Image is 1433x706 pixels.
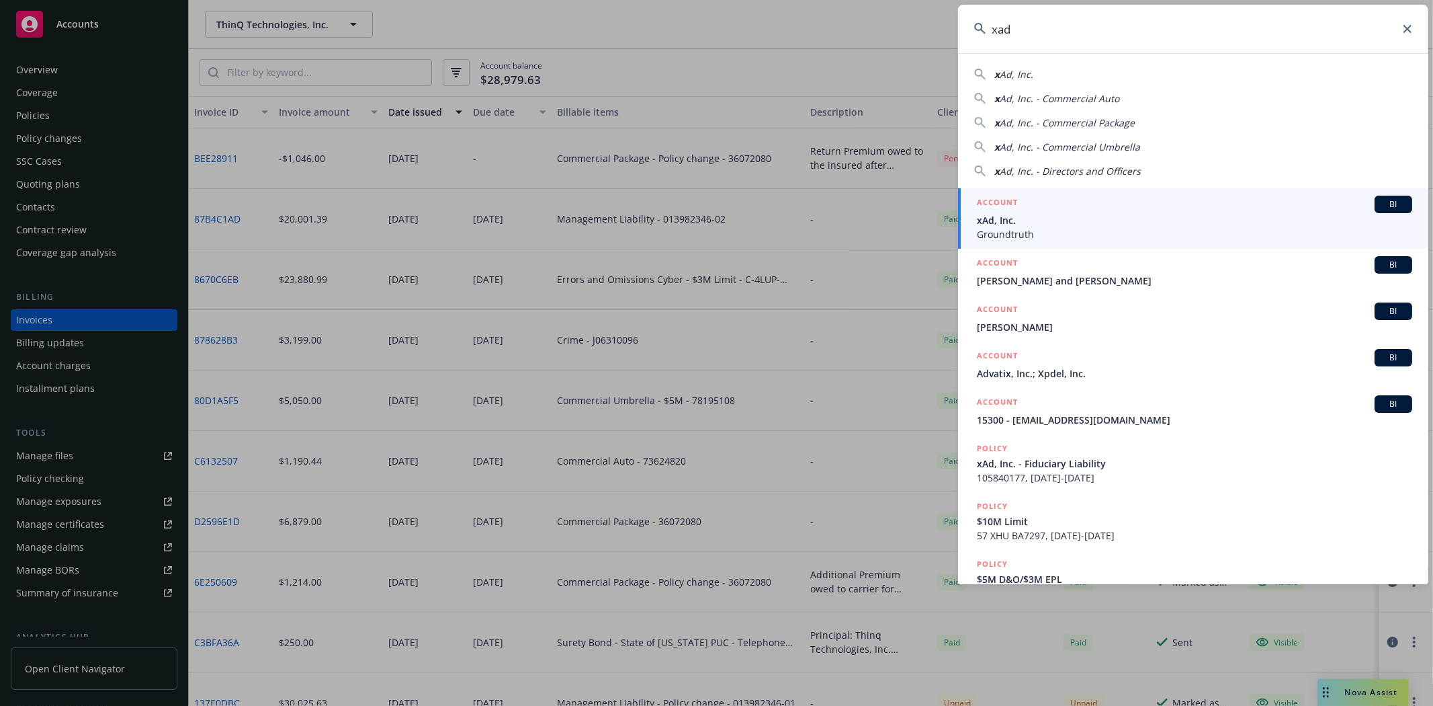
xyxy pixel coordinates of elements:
[977,395,1018,411] h5: ACCOUNT
[1000,92,1119,105] span: Ad, Inc. - Commercial Auto
[1000,141,1140,153] span: Ad, Inc. - Commercial Umbrella
[958,342,1428,388] a: ACCOUNTBIAdvatix, Inc.; Xpdel, Inc.
[977,572,1412,586] span: $5M D&O/$3M EPL
[958,295,1428,342] a: ACCOUNTBI[PERSON_NAME]
[958,550,1428,608] a: POLICY$5M D&O/$3M EPL
[977,442,1008,455] h5: POLICY
[977,196,1018,212] h5: ACCOUNT
[977,274,1412,288] span: [PERSON_NAME] and [PERSON_NAME]
[977,471,1412,485] span: 105840177, [DATE]-[DATE]
[958,188,1428,249] a: ACCOUNTBIxAd, Inc.Groundtruth
[977,213,1412,227] span: xAd, Inc.
[1380,352,1407,364] span: BI
[994,141,1000,153] span: x
[977,366,1412,381] span: Advatix, Inc.; Xpdel, Inc.
[1000,165,1141,178] span: Ad, Inc. - Directors and Officers
[977,227,1412,241] span: Groundtruth
[994,92,1000,105] span: x
[1380,198,1407,210] span: BI
[958,388,1428,434] a: ACCOUNTBI15300 - [EMAIL_ADDRESS][DOMAIN_NAME]
[977,256,1018,272] h5: ACCOUNT
[977,320,1412,334] span: [PERSON_NAME]
[977,528,1412,543] span: 57 XHU BA7297, [DATE]-[DATE]
[958,492,1428,550] a: POLICY$10M Limit57 XHU BA7297, [DATE]-[DATE]
[1000,116,1135,129] span: Ad, Inc. - Commercial Package
[1000,68,1033,81] span: Ad, Inc.
[977,349,1018,365] h5: ACCOUNT
[958,5,1428,53] input: Search...
[958,434,1428,492] a: POLICYxAd, Inc. - Fiduciary Liability105840177, [DATE]-[DATE]
[977,557,1008,571] h5: POLICY
[1380,398,1407,410] span: BI
[994,116,1000,129] span: x
[977,457,1412,471] span: xAd, Inc. - Fiduciary Liability
[977,514,1412,528] span: $10M Limit
[958,249,1428,295] a: ACCOUNTBI[PERSON_NAME] and [PERSON_NAME]
[977,413,1412,427] span: 15300 - [EMAIL_ADDRESS][DOMAIN_NAME]
[994,68,1000,81] span: x
[994,165,1000,178] span: x
[977,303,1018,319] h5: ACCOUNT
[977,500,1008,513] h5: POLICY
[1380,259,1407,271] span: BI
[1380,305,1407,317] span: BI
